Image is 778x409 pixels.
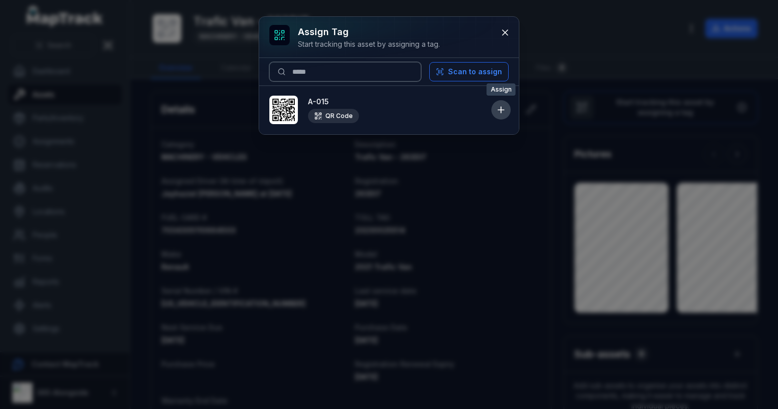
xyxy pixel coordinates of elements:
[308,109,359,123] div: QR Code
[429,62,509,81] button: Scan to assign
[308,97,487,107] strong: A-015
[298,39,440,49] div: Start tracking this asset by assigning a tag.
[298,25,440,39] h3: Assign tag
[487,83,516,96] span: Assign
